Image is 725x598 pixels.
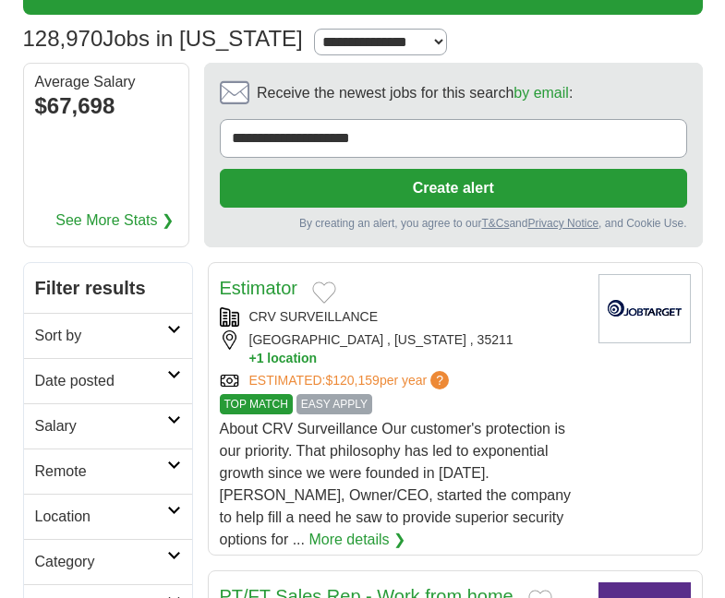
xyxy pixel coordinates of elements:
img: Company logo [598,274,691,343]
a: See More Stats ❯ [55,209,174,232]
a: Salary [24,403,192,448]
a: by email [514,85,569,101]
a: Category [24,539,192,584]
a: More details ❯ [308,529,405,551]
h2: Salary [35,415,167,437]
div: By creating an alert, you agree to our and , and Cookie Use. [220,215,687,232]
a: Date posted [24,358,192,403]
a: Privacy Notice [527,217,598,230]
div: [GEOGRAPHIC_DATA] , [US_STATE] , 35211 [220,330,584,367]
a: Location [24,494,192,539]
h2: Location [35,506,167,528]
h2: Date posted [35,370,167,392]
span: ? [430,371,449,389]
div: CRV SURVEILLANCE [220,307,584,327]
span: 128,970 [23,22,103,55]
h1: Jobs in [US_STATE] [23,26,303,51]
button: +1 location [249,350,584,367]
span: $120,159 [325,373,379,388]
span: TOP MATCH [220,394,293,414]
span: EASY APPLY [296,394,372,414]
a: Sort by [24,313,192,358]
a: T&Cs [481,217,509,230]
h2: Remote [35,460,167,483]
h2: Category [35,551,167,573]
span: Receive the newest jobs for this search : [257,82,573,104]
h2: Filter results [24,263,192,313]
a: Estimator [220,278,297,298]
button: Create alert [220,169,687,208]
span: About CRV Surveillance Our customer's protection is our priority. That philosophy has led to expo... [220,421,572,547]
a: Remote [24,448,192,494]
span: + [249,350,257,367]
a: ESTIMATED:$120,159per year? [249,371,453,390]
h2: Sort by [35,325,167,347]
div: Average Salary [35,75,177,90]
button: Add to favorite jobs [312,281,336,304]
div: $67,698 [35,90,177,123]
